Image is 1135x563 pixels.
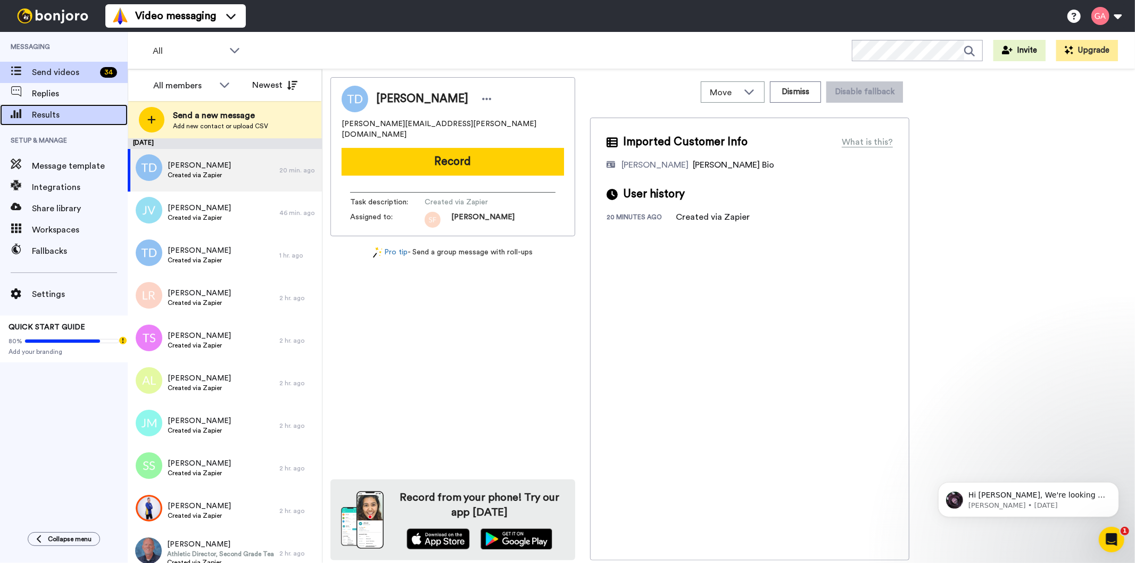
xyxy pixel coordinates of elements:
[342,119,564,140] span: [PERSON_NAME][EMAIL_ADDRESS][PERSON_NAME][DOMAIN_NAME]
[842,136,893,148] div: What is this?
[394,490,565,520] h4: Record from your phone! Try our app [DATE]
[279,421,317,430] div: 2 hr. ago
[623,134,748,150] span: Imported Customer Info
[710,86,739,99] span: Move
[168,373,231,384] span: [PERSON_NAME]
[32,160,128,172] span: Message template
[168,256,231,264] span: Created via Zapier
[279,294,317,302] div: 2 hr. ago
[28,532,100,546] button: Collapse menu
[342,86,368,112] img: Image of Terrence Davis
[32,87,128,100] span: Replies
[279,464,317,473] div: 2 hr. ago
[168,299,231,307] span: Created via Zapier
[136,367,162,394] img: al.png
[9,324,85,331] span: QUICK START GUIDE
[153,45,224,57] span: All
[279,209,317,217] div: 46 min. ago
[173,109,268,122] span: Send a new message
[168,501,231,511] span: [PERSON_NAME]
[32,223,128,236] span: Workspaces
[136,197,162,223] img: jv.png
[168,245,231,256] span: [PERSON_NAME]
[136,495,162,521] img: 009095d4-5ae8-4f63-abd5-4727be2fc49d.jpg
[168,458,231,469] span: [PERSON_NAME]
[136,325,162,351] img: ts.png
[279,507,317,515] div: 2 hr. ago
[48,535,92,543] span: Collapse menu
[693,161,774,169] span: [PERSON_NAME] Bio
[168,330,231,341] span: [PERSON_NAME]
[1056,40,1118,61] button: Upgrade
[607,213,676,223] div: 20 minutes ago
[135,9,216,23] span: Video messaging
[9,347,119,356] span: Add your branding
[342,148,564,176] button: Record
[168,384,231,392] span: Created via Zapier
[32,109,128,121] span: Results
[826,81,903,103] button: Disable fallback
[341,491,384,549] img: download
[128,138,322,149] div: [DATE]
[168,341,231,350] span: Created via Zapier
[136,282,162,309] img: lr.png
[168,213,231,222] span: Created via Zapier
[32,202,128,215] span: Share library
[168,469,231,477] span: Created via Zapier
[279,251,317,260] div: 1 hr. ago
[32,66,96,79] span: Send videos
[922,460,1135,534] iframe: Intercom notifications message
[168,416,231,426] span: [PERSON_NAME]
[407,528,470,550] img: appstore
[168,203,231,213] span: [PERSON_NAME]
[136,452,162,479] img: ss.png
[622,159,689,171] div: [PERSON_NAME]
[13,9,93,23] img: bj-logo-header-white.svg
[168,426,231,435] span: Created via Zapier
[425,197,526,208] span: Created via Zapier
[136,154,162,181] img: td.png
[1121,527,1129,535] span: 1
[425,212,441,228] img: sf.png
[118,336,128,345] div: Tooltip anchor
[168,171,231,179] span: Created via Zapier
[770,81,821,103] button: Dismiss
[136,239,162,266] img: td.png
[168,160,231,171] span: [PERSON_NAME]
[32,181,128,194] span: Integrations
[279,379,317,387] div: 2 hr. ago
[279,336,317,345] div: 2 hr. ago
[373,247,383,258] img: magic-wand.svg
[168,511,231,520] span: Created via Zapier
[167,539,274,550] span: [PERSON_NAME]
[350,212,425,228] span: Assigned to:
[350,197,425,208] span: Task description :
[100,67,117,78] div: 34
[1099,527,1124,552] iframe: Intercom live chat
[330,247,575,258] div: - Send a group message with roll-ups
[279,166,317,175] div: 20 min. ago
[373,247,408,258] a: Pro tip
[9,337,22,345] span: 80%
[168,288,231,299] span: [PERSON_NAME]
[676,211,750,223] div: Created via Zapier
[376,91,468,107] span: [PERSON_NAME]
[480,528,552,550] img: playstore
[167,550,274,558] span: Athletic Director, Second Grade Teacher
[244,74,305,96] button: Newest
[623,186,685,202] span: User history
[451,212,515,228] span: [PERSON_NAME]
[279,549,317,558] div: 2 hr. ago
[993,40,1046,61] button: Invite
[32,245,128,258] span: Fallbacks
[112,7,129,24] img: vm-color.svg
[136,410,162,436] img: jm.png
[32,288,128,301] span: Settings
[173,122,268,130] span: Add new contact or upload CSV
[153,79,214,92] div: All members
